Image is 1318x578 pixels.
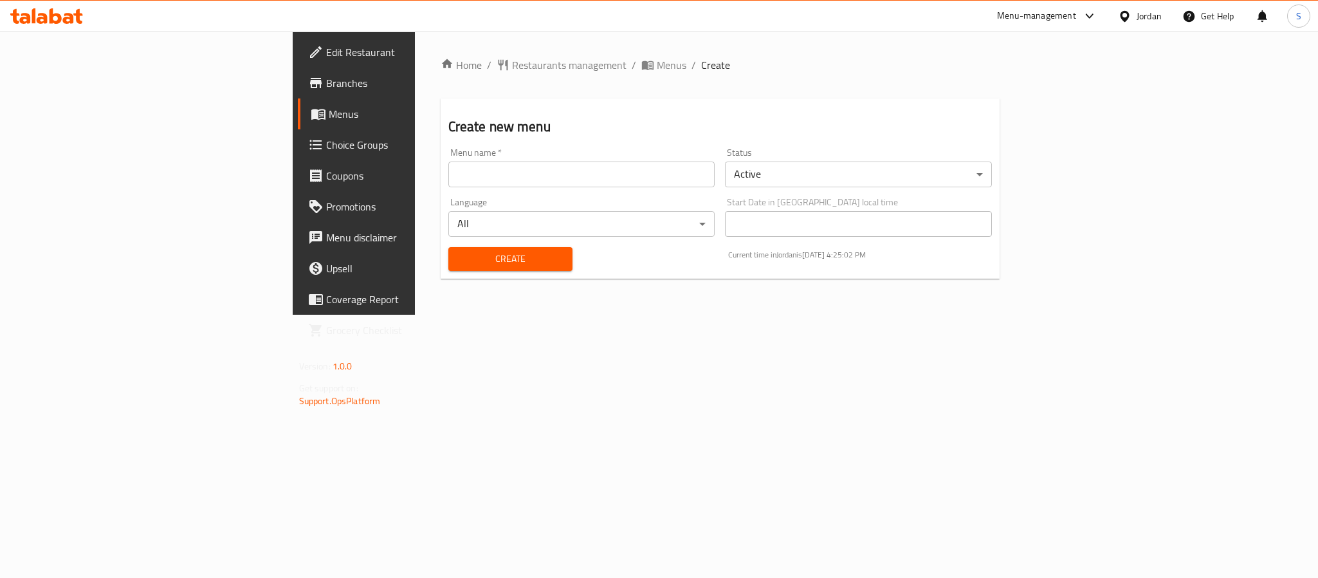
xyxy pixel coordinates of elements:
[298,37,513,68] a: Edit Restaurant
[326,199,502,214] span: Promotions
[326,44,502,60] span: Edit Restaurant
[326,137,502,153] span: Choice Groups
[298,315,513,346] a: Grocery Checklist
[326,292,502,307] span: Coverage Report
[459,251,562,267] span: Create
[448,162,715,187] input: Please enter Menu name
[298,222,513,253] a: Menu disclaimer
[298,191,513,222] a: Promotions
[326,168,502,183] span: Coupons
[298,129,513,160] a: Choice Groups
[725,162,992,187] div: Active
[632,57,636,73] li: /
[512,57,627,73] span: Restaurants management
[1296,9,1301,23] span: S
[701,57,730,73] span: Create
[299,380,358,396] span: Get support on:
[448,247,572,271] button: Create
[326,75,502,91] span: Branches
[299,358,331,375] span: Version:
[299,393,381,409] a: Support.OpsPlatform
[448,211,715,237] div: All
[333,358,352,375] span: 1.0.0
[298,160,513,191] a: Coupons
[441,57,1000,73] nav: breadcrumb
[326,322,502,338] span: Grocery Checklist
[298,253,513,284] a: Upsell
[448,117,993,136] h2: Create new menu
[298,68,513,98] a: Branches
[326,261,502,276] span: Upsell
[329,106,502,122] span: Menus
[691,57,696,73] li: /
[997,8,1076,24] div: Menu-management
[326,230,502,245] span: Menu disclaimer
[641,57,686,73] a: Menus
[657,57,686,73] span: Menus
[728,249,993,261] p: Current time in Jordan is [DATE] 4:25:02 PM
[298,284,513,315] a: Coverage Report
[497,57,627,73] a: Restaurants management
[298,98,513,129] a: Menus
[1137,9,1162,23] div: Jordan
